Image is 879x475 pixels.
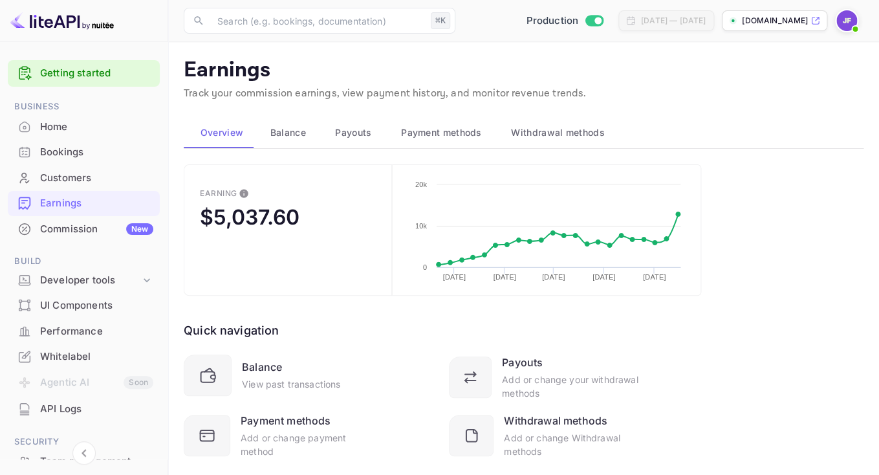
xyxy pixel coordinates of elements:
[200,204,299,230] div: $5,037.60
[504,431,639,458] div: Add or change Withdrawal methods
[8,217,160,241] a: CommissionNew
[40,349,153,364] div: Whitelabel
[40,120,153,135] div: Home
[511,125,604,140] span: Withdrawal methods
[184,164,392,296] button: EarningThis is the amount of confirmed commission that will be paid to you on the next scheduled ...
[526,14,578,28] span: Production
[502,373,639,400] div: Add or change your withdrawal methods
[8,60,160,87] div: Getting started
[184,86,863,102] p: Track your commission earnings, view payment history, and monitor revenue trends.
[242,377,340,391] div: View past transactions
[415,181,428,188] text: 20k
[8,397,160,421] a: API Logs
[415,222,428,230] text: 10k
[401,125,482,140] span: Payment methods
[443,273,466,281] text: [DATE]
[233,183,254,204] button: This is the amount of confirmed commission that will be paid to you on the next scheduled deposit
[502,355,543,370] div: Payouts
[8,344,160,370] div: Whitelabel
[184,117,863,148] div: scrollable auto tabs example
[335,125,371,140] span: Payouts
[8,344,160,368] a: Whitelabel
[8,140,160,165] div: Bookings
[40,196,153,211] div: Earnings
[8,191,160,216] div: Earnings
[40,324,153,339] div: Performance
[201,125,243,140] span: Overview
[644,273,666,281] text: [DATE]
[8,449,160,473] a: Team management
[72,441,96,465] button: Collapse navigation
[8,115,160,138] a: Home
[8,397,160,422] div: API Logs
[40,454,153,469] div: Team management
[521,14,608,28] div: Switch to Sandbox mode
[8,217,160,242] div: CommissionNew
[8,293,160,318] div: UI Components
[8,100,160,114] span: Business
[8,191,160,215] a: Earnings
[641,15,706,27] div: [DATE] — [DATE]
[242,359,282,375] div: Balance
[423,263,427,271] text: 0
[241,431,374,458] div: Add or change payment method
[8,319,160,344] div: Performance
[8,140,160,164] a: Bookings
[40,273,140,288] div: Developer tools
[8,115,160,140] div: Home
[494,273,516,281] text: [DATE]
[8,166,160,191] div: Customers
[836,10,857,31] img: Jenny Frimer
[270,125,306,140] span: Balance
[504,413,607,428] div: Withdrawal methods
[8,269,160,292] div: Developer tools
[40,402,153,417] div: API Logs
[210,8,426,34] input: Search (e.g. bookings, documentation)
[126,223,153,235] div: New
[8,166,160,190] a: Customers
[592,273,615,281] text: [DATE]
[200,188,237,198] div: Earning
[40,145,153,160] div: Bookings
[542,273,565,281] text: [DATE]
[742,15,808,27] p: [DOMAIN_NAME]
[40,66,153,81] a: Getting started
[184,58,863,83] p: Earnings
[8,319,160,343] a: Performance
[40,171,153,186] div: Customers
[8,293,160,317] a: UI Components
[10,10,114,31] img: LiteAPI logo
[8,435,160,449] span: Security
[40,222,153,237] div: Commission
[431,12,450,29] div: ⌘K
[241,413,331,428] div: Payment methods
[184,322,279,339] div: Quick navigation
[40,298,153,313] div: UI Components
[8,254,160,269] span: Build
